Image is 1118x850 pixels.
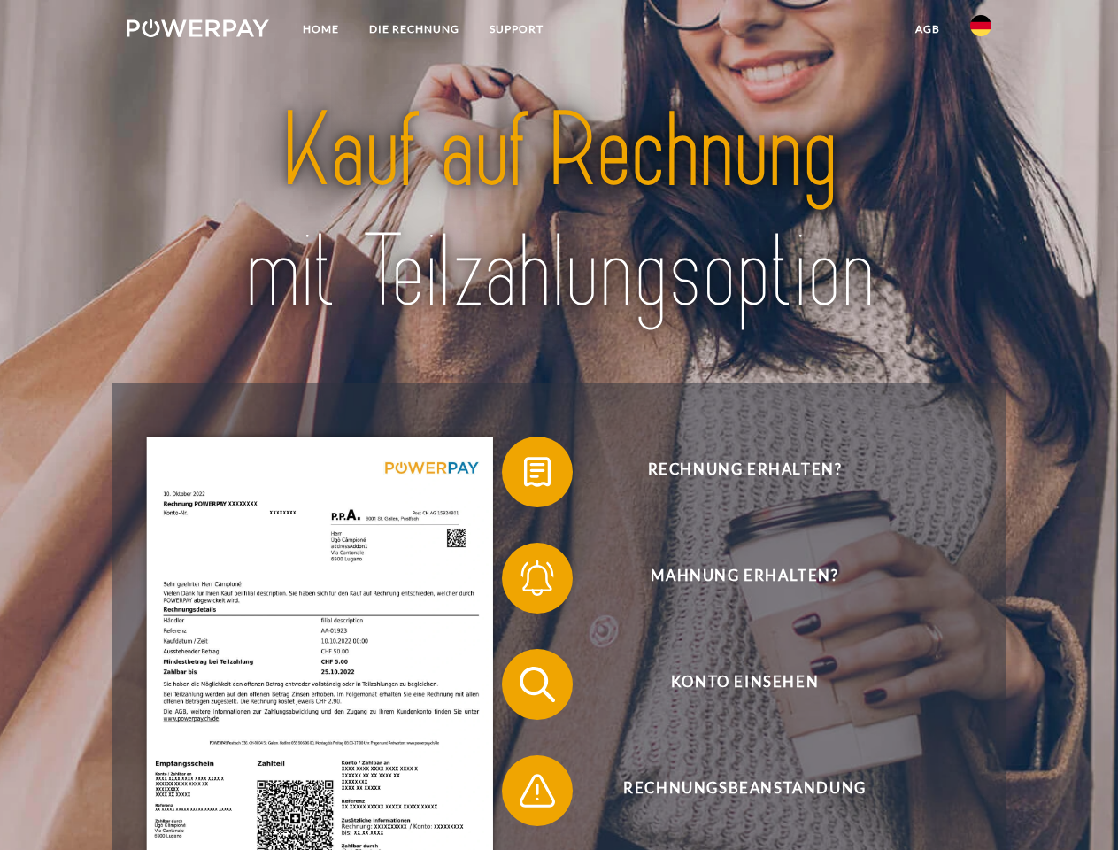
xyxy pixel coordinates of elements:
a: Home [288,13,354,45]
img: qb_warning.svg [515,769,559,813]
a: DIE RECHNUNG [354,13,474,45]
button: Rechnungsbeanstandung [502,755,962,826]
button: Mahnung erhalten? [502,543,962,614]
img: de [970,15,991,36]
a: SUPPORT [474,13,559,45]
img: qb_search.svg [515,662,559,707]
span: Rechnung erhalten? [528,437,961,507]
button: Konto einsehen [502,649,962,720]
img: qb_bill.svg [515,450,559,494]
img: title-powerpay_de.svg [169,85,949,339]
img: logo-powerpay-white.svg [127,19,269,37]
span: Mahnung erhalten? [528,543,961,614]
span: Konto einsehen [528,649,961,720]
img: qb_bell.svg [515,556,559,600]
button: Rechnung erhalten? [502,437,962,507]
span: Rechnungsbeanstandung [528,755,961,826]
a: agb [900,13,955,45]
